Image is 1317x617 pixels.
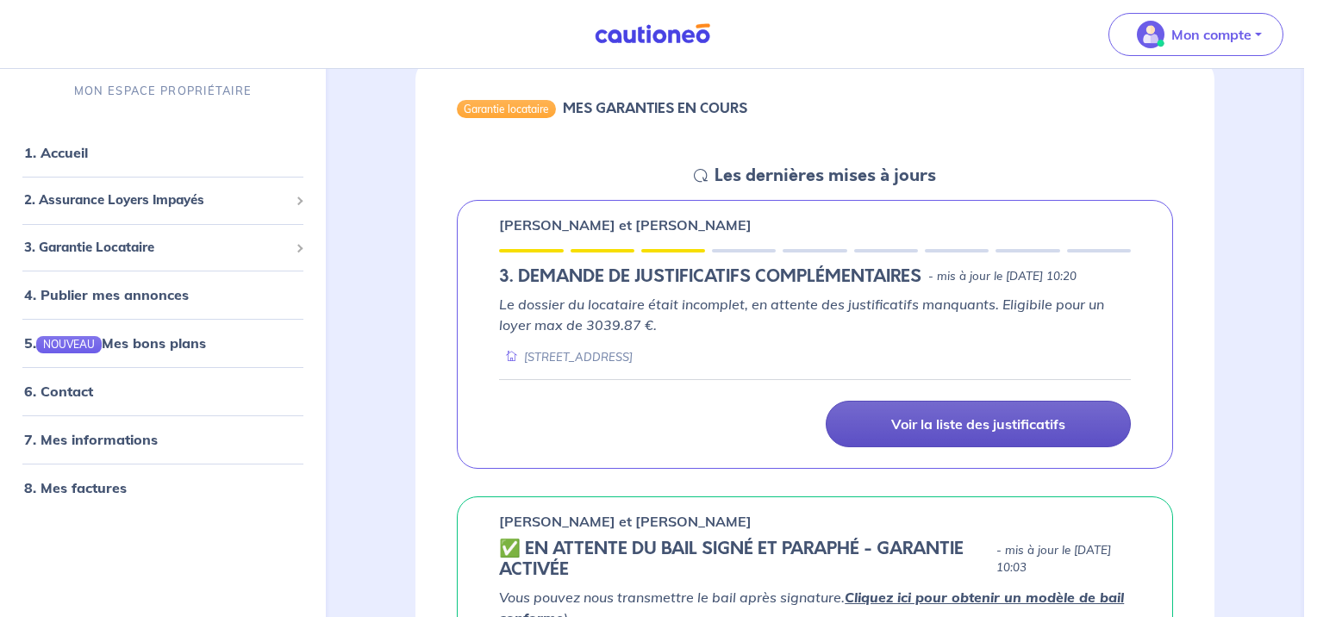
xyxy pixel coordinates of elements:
h5: Les dernières mises à jours [715,165,936,186]
img: Cautioneo [588,23,717,45]
div: 8. Mes factures [7,471,319,505]
h5: ✅️️️ EN ATTENTE DU BAIL SIGNÉ ET PARAPHÉ - GARANTIE ACTIVÉE [499,539,989,580]
a: 5.NOUVEAUMes bons plans [24,334,206,352]
em: Le dossier du locataire était incomplet, en attente des justificatifs manquants. Eligibile pour u... [499,296,1104,333]
div: 1. Accueil [7,135,319,170]
p: [PERSON_NAME] et [PERSON_NAME] [499,215,752,235]
p: [PERSON_NAME] et [PERSON_NAME] [499,511,752,532]
span: 2. Assurance Loyers Impayés [24,190,289,210]
div: 4. Publier mes annonces [7,277,319,312]
p: Voir la liste des justificatifs [891,415,1065,433]
span: 3. Garantie Locataire [24,237,289,257]
a: 1. Accueil [24,144,88,161]
p: Mon compte [1171,24,1251,45]
div: state: RENTER-DOCUMENTS-INCOMPLETE, Context: IN-LANDLORD,IN-LANDLORD-NO-CERTIFICATE [499,266,1131,287]
button: illu_account_valid_menu.svgMon compte [1108,13,1283,56]
div: 5.NOUVEAUMes bons plans [7,326,319,360]
p: - mis à jour le [DATE] 10:20 [928,268,1077,285]
a: 7. Mes informations [24,431,158,448]
a: 6. Contact [24,383,93,400]
a: 4. Publier mes annonces [24,286,189,303]
div: 3. Garantie Locataire [7,230,319,264]
div: 7. Mes informations [7,422,319,457]
p: MON ESPACE PROPRIÉTAIRE [74,83,252,99]
div: Garantie locataire [457,100,556,117]
a: Voir la liste des justificatifs [826,401,1131,447]
img: illu_account_valid_menu.svg [1137,21,1164,48]
a: 8. Mes factures [24,479,127,496]
div: [STREET_ADDRESS] [499,349,633,365]
div: 6. Contact [7,374,319,408]
h5: 3. DEMANDE DE JUSTIFICATIFS COMPLÉMENTAIRES [499,266,921,287]
p: - mis à jour le [DATE] 10:03 [996,542,1131,576]
div: 2. Assurance Loyers Impayés [7,184,319,217]
h6: MES GARANTIES EN COURS [563,100,747,116]
div: state: CONTRACT-SIGNED, Context: IN-LANDLORD,IN-LANDLORD [499,539,1131,580]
